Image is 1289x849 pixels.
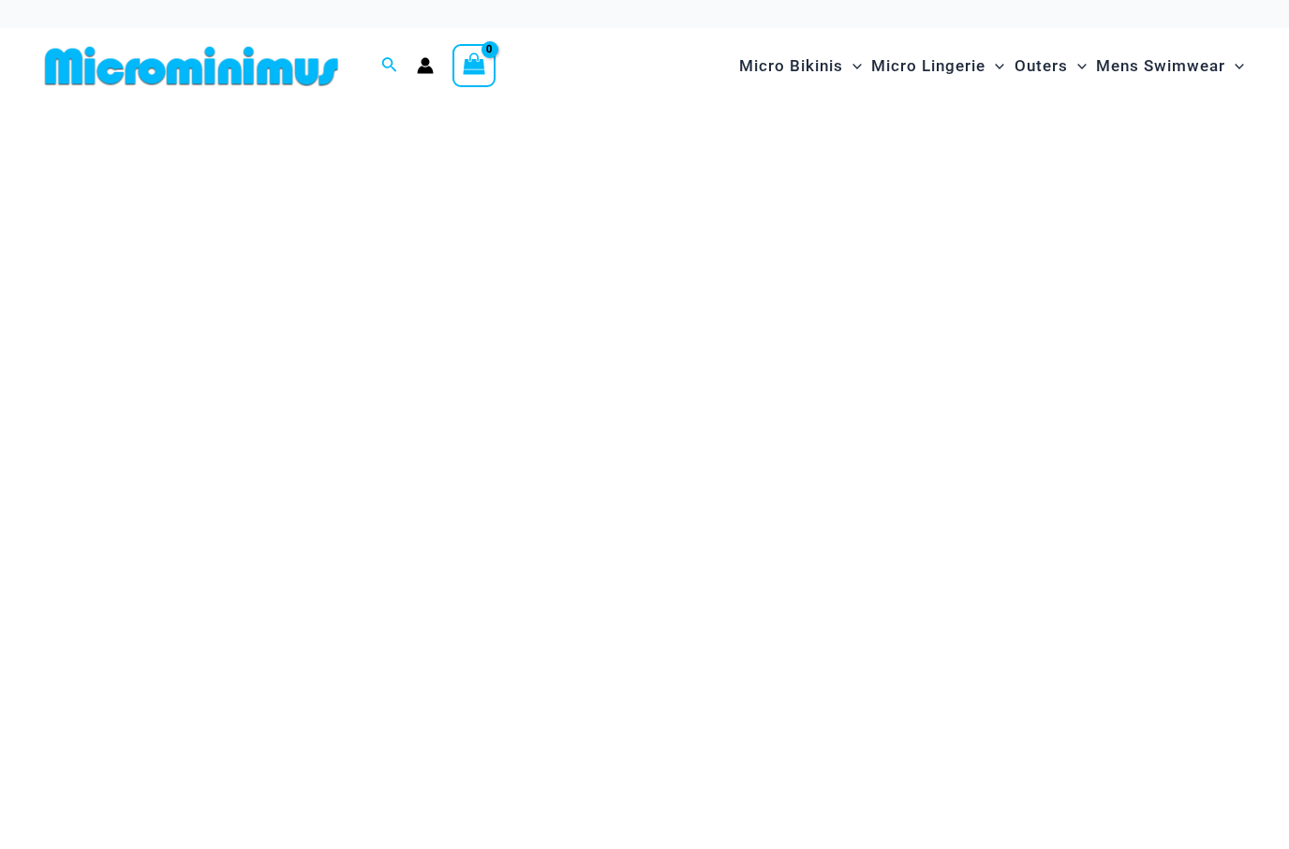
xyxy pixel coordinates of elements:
span: Outers [1015,42,1068,90]
img: MM SHOP LOGO FLAT [37,45,346,87]
span: Micro Bikinis [739,42,843,90]
a: Micro BikinisMenu ToggleMenu Toggle [734,37,867,95]
a: Micro LingerieMenu ToggleMenu Toggle [867,37,1009,95]
a: Search icon link [381,54,398,78]
a: View Shopping Cart, empty [452,44,496,87]
a: Account icon link [417,57,434,74]
a: Mens SwimwearMenu ToggleMenu Toggle [1091,37,1249,95]
span: Menu Toggle [843,42,862,90]
span: Menu Toggle [1225,42,1244,90]
span: Menu Toggle [1068,42,1087,90]
span: Micro Lingerie [871,42,985,90]
span: Menu Toggle [985,42,1004,90]
nav: Site Navigation [732,35,1252,97]
span: Mens Swimwear [1096,42,1225,90]
a: OutersMenu ToggleMenu Toggle [1010,37,1091,95]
